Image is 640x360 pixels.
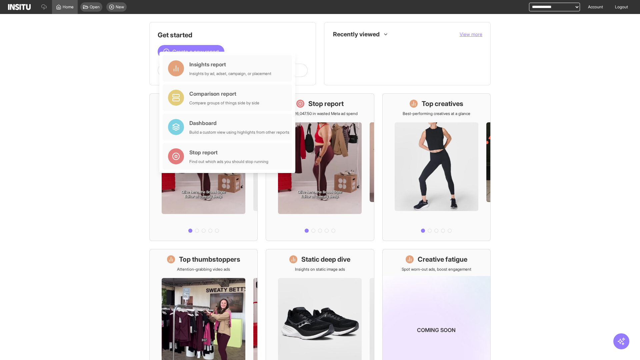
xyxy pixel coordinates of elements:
a: Top creativesBest-performing creatives at a glance [382,93,491,241]
div: Find out which ads you should stop running [189,159,268,164]
div: Dashboard [189,119,289,127]
h1: Stop report [308,99,344,108]
button: Create a new report [158,45,224,58]
h1: Static deep dive [301,255,350,264]
img: Logo [8,4,31,10]
span: New [116,4,124,10]
div: Comparison report [189,90,259,98]
div: Build a custom view using highlights from other reports [189,130,289,135]
button: View more [460,31,482,38]
a: Stop reportSave £26,047.50 in wasted Meta ad spend [266,93,374,241]
p: Best-performing creatives at a glance [403,111,470,116]
p: Insights on static image ads [295,267,345,272]
div: Stop report [189,148,268,156]
h1: Get started [158,30,308,40]
span: View more [460,31,482,37]
div: Insights by ad, adset, campaign, or placement [189,71,271,76]
span: Home [63,4,74,10]
div: Compare groups of things side by side [189,100,259,106]
h1: Top thumbstoppers [179,255,240,264]
span: Create a new report [172,48,219,56]
span: Open [90,4,100,10]
p: Attention-grabbing video ads [177,267,230,272]
h1: Top creatives [422,99,463,108]
div: Insights report [189,60,271,68]
a: What's live nowSee all active ads instantly [149,93,258,241]
p: Save £26,047.50 in wasted Meta ad spend [282,111,358,116]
